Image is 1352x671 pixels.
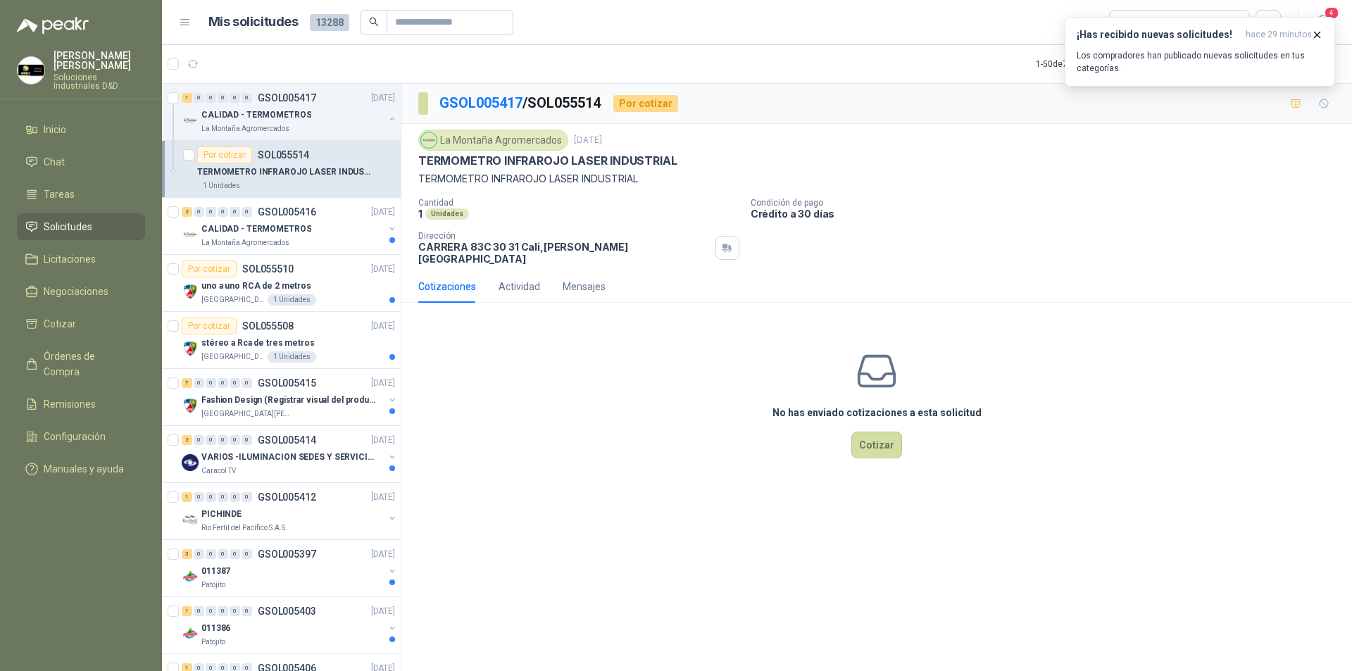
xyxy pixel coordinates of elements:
span: Negociaciones [44,284,108,299]
p: [GEOGRAPHIC_DATA][PERSON_NAME] [201,294,265,306]
div: 0 [242,93,252,103]
div: 0 [218,207,228,217]
span: Manuales y ayuda [44,461,124,477]
p: uno a uno RCA de 2 metros [201,280,311,293]
p: La Montaña Agromercados [201,123,289,134]
span: search [369,17,379,27]
img: Company Logo [182,397,199,414]
a: 3 0 0 0 0 0 GSOL005397[DATE] Company Logo011387Patojito [182,546,398,591]
button: 4 [1310,10,1335,35]
div: 0 [242,207,252,217]
a: Por cotizarSOL055508[DATE] Company Logostéreo a Rca de tres metros[GEOGRAPHIC_DATA][PERSON_NAME]1... [162,312,401,369]
div: Actividad [499,279,540,294]
img: Company Logo [421,132,437,148]
div: 1 [182,606,192,616]
p: Crédito a 30 días [751,208,1346,220]
div: 0 [194,549,204,559]
div: Todas [1118,15,1148,30]
p: 011387 [201,565,230,578]
div: Por cotizar [182,318,237,334]
div: 0 [230,435,240,445]
p: [DATE] [371,263,395,276]
button: Cotizar [851,432,902,458]
p: CALIDAD - TERMOMETROS [201,108,311,122]
img: Company Logo [182,625,199,642]
a: Remisiones [17,391,145,418]
img: Company Logo [182,568,199,585]
div: 0 [194,207,204,217]
div: 0 [242,492,252,502]
div: 0 [242,549,252,559]
p: [DATE] [371,491,395,504]
a: 2 0 0 0 0 0 GSOL005414[DATE] Company LogoVARIOS -ILUMINACION SEDES Y SERVICIOSCaracol TV [182,432,398,477]
a: Por cotizarSOL055510[DATE] Company Logouno a uno RCA de 2 metros[GEOGRAPHIC_DATA][PERSON_NAME]1 U... [162,255,401,312]
span: 13288 [310,14,349,31]
h1: Mis solicitudes [208,12,299,32]
p: / SOL055514 [439,92,602,114]
div: 2 [182,207,192,217]
a: Negociaciones [17,278,145,305]
h3: ¡Has recibido nuevas solicitudes! [1077,29,1240,41]
div: 0 [194,378,204,388]
div: 0 [242,435,252,445]
a: Chat [17,149,145,175]
button: ¡Has recibido nuevas solicitudes!hace 29 minutos Los compradores han publicado nuevas solicitudes... [1065,17,1335,87]
div: 0 [230,93,240,103]
a: Solicitudes [17,213,145,240]
p: GSOL005403 [258,606,316,616]
span: 4 [1324,6,1339,20]
p: Fashion Design (Registrar visual del producto) [201,394,377,407]
div: 0 [218,435,228,445]
div: Cotizaciones [418,279,476,294]
span: Configuración [44,429,106,444]
h3: No has enviado cotizaciones a esta solicitud [772,405,982,420]
div: Mensajes [563,279,606,294]
div: 0 [194,93,204,103]
p: SOL055508 [242,321,294,331]
p: Los compradores han publicado nuevas solicitudes en tus categorías. [1077,49,1323,75]
p: [DATE] [371,206,395,219]
div: 0 [242,378,252,388]
p: GSOL005417 [258,93,316,103]
p: Cantidad [418,198,739,208]
div: 3 [182,549,192,559]
p: stéreo a Rca de tres metros [201,337,315,350]
div: 1 Unidades [197,180,246,192]
p: La Montaña Agromercados [201,237,289,249]
div: 0 [194,435,204,445]
img: Company Logo [182,112,199,129]
img: Company Logo [182,226,199,243]
span: Cotizar [44,316,76,332]
p: [DATE] [371,434,395,447]
p: Rio Fertil del Pacífico S.A.S. [201,522,287,534]
p: Soluciones Industriales D&D [54,73,145,90]
div: 0 [194,606,204,616]
p: Patojito [201,579,225,591]
a: Órdenes de Compra [17,343,145,385]
a: 2 0 0 0 0 0 GSOL005416[DATE] Company LogoCALIDAD - TERMOMETROSLa Montaña Agromercados [182,203,398,249]
p: PICHINDE [201,508,242,521]
span: Órdenes de Compra [44,349,132,380]
div: 0 [206,435,216,445]
p: [DATE] [371,548,395,561]
div: 1 Unidades [268,351,316,363]
img: Company Logo [182,283,199,300]
div: Por cotizar [613,95,678,112]
div: 0 [218,492,228,502]
p: [GEOGRAPHIC_DATA][PERSON_NAME] [201,351,265,363]
span: Remisiones [44,396,96,412]
div: 0 [218,606,228,616]
div: 0 [218,378,228,388]
a: Inicio [17,116,145,143]
p: Caracol TV [201,465,236,477]
div: 1 - 50 de 7910 [1036,53,1127,75]
img: Company Logo [182,454,199,471]
div: 2 [182,435,192,445]
img: Logo peakr [17,17,89,34]
a: 1 0 0 0 0 0 GSOL005412[DATE] Company LogoPICHINDERio Fertil del Pacífico S.A.S. [182,489,398,534]
p: 011386 [201,622,230,635]
p: [DATE] [371,92,395,105]
p: GSOL005415 [258,378,316,388]
img: Company Logo [182,340,199,357]
p: [DATE] [574,134,602,147]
